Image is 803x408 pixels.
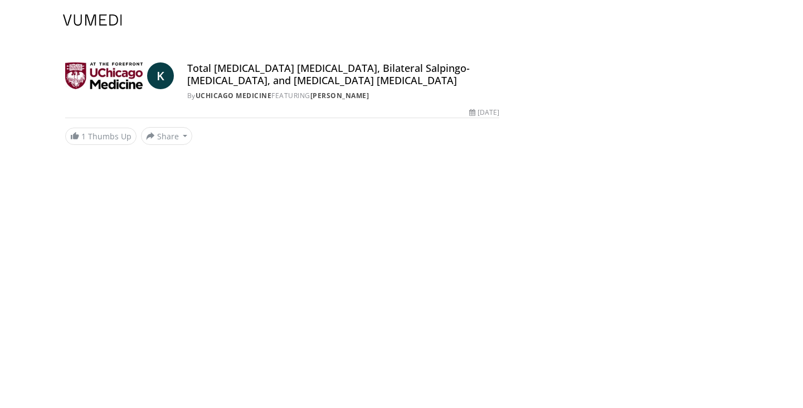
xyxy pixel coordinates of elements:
[81,131,86,142] span: 1
[469,108,499,118] div: [DATE]
[147,62,174,89] a: K
[65,128,137,145] a: 1 Thumbs Up
[187,62,500,86] h4: Total [MEDICAL_DATA] [MEDICAL_DATA], Bilateral Salpingo-[MEDICAL_DATA], and [MEDICAL_DATA] [MEDIC...
[187,91,500,101] div: By FEATURING
[141,127,193,145] button: Share
[196,91,272,100] a: UChicago Medicine
[65,62,143,89] img: UChicago Medicine
[310,91,369,100] a: [PERSON_NAME]
[63,14,122,26] img: VuMedi Logo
